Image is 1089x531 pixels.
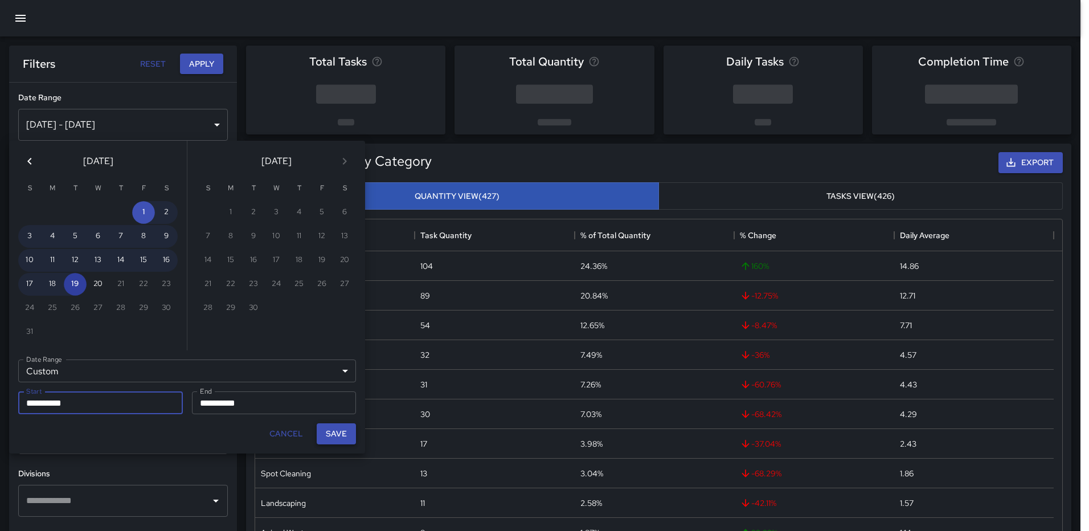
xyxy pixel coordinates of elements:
span: Sunday [198,177,218,200]
button: 13 [87,249,109,272]
span: Wednesday [88,177,108,200]
span: Thursday [289,177,309,200]
span: [DATE] [261,153,292,169]
span: Friday [133,177,154,200]
button: 8 [132,225,155,248]
button: 3 [18,225,41,248]
span: Tuesday [65,177,85,200]
span: Sunday [19,177,40,200]
button: 19 [64,273,87,296]
span: Monday [220,177,241,200]
label: Start [26,386,42,396]
button: 15 [132,249,155,272]
button: 7 [109,225,132,248]
span: Monday [42,177,63,200]
button: 6 [87,225,109,248]
button: 18 [41,273,64,296]
span: Wednesday [266,177,286,200]
span: [DATE] [83,153,113,169]
label: Date Range [26,354,62,364]
button: 4 [41,225,64,248]
span: Saturday [156,177,177,200]
label: End [200,386,212,396]
button: 16 [155,249,178,272]
button: 5 [64,225,87,248]
button: 17 [18,273,41,296]
button: Save [317,423,356,444]
button: 10 [18,249,41,272]
span: Tuesday [243,177,264,200]
div: Custom [18,360,356,382]
button: 12 [64,249,87,272]
span: Saturday [334,177,355,200]
button: 2 [155,201,178,224]
button: 20 [87,273,109,296]
button: Cancel [265,423,308,444]
button: 9 [155,225,178,248]
button: 1 [132,201,155,224]
button: 11 [41,249,64,272]
button: 14 [109,249,132,272]
span: Thursday [110,177,131,200]
span: Friday [312,177,332,200]
button: Previous month [18,150,41,173]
